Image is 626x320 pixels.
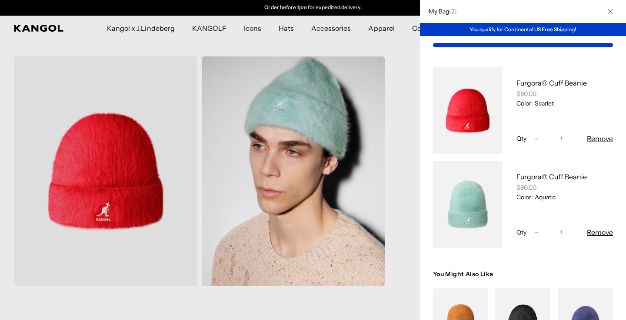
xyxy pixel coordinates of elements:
[516,90,613,98] div: $80.00
[516,79,587,87] a: Furgora® Cuff Beanie
[451,7,454,15] span: 2
[530,227,543,238] button: -
[516,172,587,181] a: Furgora® Cuff Beanie
[533,193,556,201] dd: Aquatic
[587,133,613,144] button: Remove Furgora® Cuff Beanie - Scarlet
[587,227,613,238] button: Remove Furgora® Cuff Beanie - Aquatic
[534,133,538,145] span: -
[533,99,554,107] dd: Scarlet
[530,133,543,144] button: -
[516,99,533,107] dt: Color:
[433,270,613,288] h3: You Might Also Like
[516,193,533,201] dt: Color:
[420,23,626,36] div: You qualify for Continental US Free Shipping!
[555,227,568,238] button: +
[424,7,457,15] h2: My Bag
[516,184,613,191] div: $80.00
[449,7,457,15] span: ( )
[559,133,564,145] span: +
[534,227,538,238] span: -
[543,227,555,238] input: Quantity for Furgora® Cuff Beanie
[543,133,555,144] input: Quantity for Furgora® Cuff Beanie
[555,133,568,144] button: +
[559,227,564,238] span: +
[516,228,526,236] span: Qty
[516,135,526,142] span: Qty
